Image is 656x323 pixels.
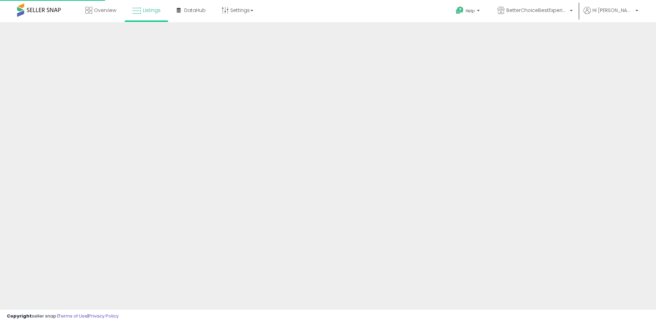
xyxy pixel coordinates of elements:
a: Help [450,1,487,22]
span: Help [466,8,475,14]
i: Get Help [455,6,464,15]
span: Hi [PERSON_NAME] [592,7,633,14]
span: BetterChoiceBestExperience [506,7,568,14]
span: Overview [94,7,116,14]
span: Listings [143,7,161,14]
a: Hi [PERSON_NAME] [584,7,638,22]
span: DataHub [184,7,206,14]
